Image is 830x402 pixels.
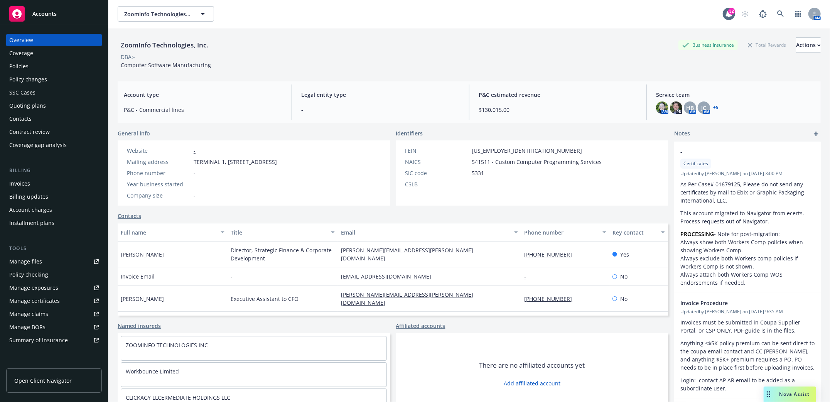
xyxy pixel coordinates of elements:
div: -CertificatesUpdatedby [PERSON_NAME] on [DATE] 3:00 PMAs Per Case# 01679125, Please do not send a... [674,142,821,293]
div: Invoices [9,177,30,190]
a: Coverage gap analysis [6,139,102,151]
a: [PERSON_NAME][EMAIL_ADDRESS][PERSON_NAME][DOMAIN_NAME] [341,247,473,262]
div: Policy changes [9,73,47,86]
a: Manage exposures [6,282,102,294]
div: Company size [127,191,191,199]
p: • Note for post-migration: [680,230,815,238]
span: Accounts [32,11,57,17]
a: Billing updates [6,191,102,203]
button: Title [228,223,337,242]
p: Login: contact AP AR email to be added as a subordinate user. [680,376,815,392]
span: HB [686,104,694,112]
div: Phone number [127,169,191,177]
span: Yes [620,250,629,258]
div: Key contact [612,228,656,236]
div: NAICS [405,158,469,166]
div: Account charges [9,204,52,216]
span: $130,015.00 [479,106,637,114]
span: ZoomInfo Technologies, Inc. [124,10,191,18]
img: photo [656,101,668,114]
a: CLICKAGY LLCERMEDIATE HOLDINGS LLC [126,394,230,401]
a: - [194,147,196,154]
div: CSLB [405,180,469,188]
a: Contacts [6,113,102,125]
a: Manage claims [6,308,102,320]
div: Policy checking [9,269,48,281]
p: This account migrated to Navigator from ecerts. Process requests out of Navigator. [680,209,815,225]
a: Summary of insurance [6,334,102,346]
a: Policy checking [6,269,102,281]
div: DBA: - [121,53,135,61]
span: P&C - Commercial lines [124,106,282,114]
span: 5331 [472,169,484,177]
span: [PERSON_NAME] [121,250,164,258]
div: Invoice ProcedureUpdatedby [PERSON_NAME] on [DATE] 9:35 AMInvoices must be submitted in Coupa Sup... [674,293,821,399]
span: Executive Assistant to CFO [231,295,299,303]
a: Installment plans [6,217,102,229]
span: - [194,180,196,188]
a: Policy changes [6,73,102,86]
span: Director, Strategic Finance & Corporate Development [231,246,334,262]
span: Updated by [PERSON_NAME] on [DATE] 3:00 PM [680,170,815,177]
strong: PROCESSING [680,230,714,238]
button: Email [338,223,521,242]
div: Billing [6,167,102,174]
span: Legal entity type [301,91,460,99]
span: Updated by [PERSON_NAME] on [DATE] 9:35 AM [680,308,815,315]
span: Account type [124,91,282,99]
div: Billing updates [9,191,48,203]
a: [PHONE_NUMBER] [524,251,578,258]
span: [PERSON_NAME] [121,295,164,303]
div: Business Insurance [678,40,738,50]
div: Full name [121,228,216,236]
div: Manage files [9,255,42,268]
a: Named insureds [118,322,161,330]
span: - [194,169,196,177]
span: - [231,272,233,280]
span: Invoice Email [121,272,155,280]
a: Accounts [6,3,102,25]
p: Invoices must be submitted in Coupa Supplier Portal, or CSP ONLY. PDF guide is in the files. [680,318,815,334]
a: Overview [6,34,102,46]
span: Notes [674,129,690,139]
div: SSC Cases [9,86,35,99]
a: Contract review [6,126,102,138]
div: Manage certificates [9,295,60,307]
div: FEIN [405,147,469,155]
span: Identifiers [396,129,423,137]
span: TERMINAL 1, [STREET_ADDRESS] [194,158,277,166]
div: Overview [9,34,33,46]
a: Add affiliated account [504,379,560,387]
p: As Per Case# 01679125, Please do not send any certificates by mail to Ebix or Graphic Packaging I... [680,180,815,204]
button: Actions [796,37,821,53]
a: Policies [6,60,102,73]
span: [US_EMPLOYER_IDENTIFICATION_NUMBER] [472,147,582,155]
span: Invoice Procedure [680,299,795,307]
img: photo [670,101,682,114]
a: Account charges [6,204,102,216]
button: Nova Assist [764,387,816,402]
li: Always exclude both Workers comp policies if Workers Comp is not shown. [680,254,815,270]
a: +5 [713,105,719,110]
span: - [301,106,460,114]
div: Manage exposures [9,282,58,294]
a: Report a Bug [755,6,771,22]
button: Phone number [521,223,609,242]
li: Always attach both Workers Comp WOS endorsements if needed. [680,270,815,287]
div: ZoomInfo Technologies, Inc. [118,40,211,50]
span: Service team [656,91,815,99]
a: Manage certificates [6,295,102,307]
span: P&C estimated revenue [479,91,637,99]
li: Always show both Workers Comp policies when showing Workers Comp. [680,238,815,254]
a: [EMAIL_ADDRESS][DOMAIN_NAME] [341,273,437,280]
div: Email [341,228,510,236]
div: Title [231,228,326,236]
a: - [524,273,532,280]
span: Computer Software Manufacturing [121,61,211,69]
div: Coverage gap analysis [9,139,67,151]
span: Certificates [683,160,708,167]
div: Summary of insurance [9,334,68,346]
div: Actions [796,38,821,52]
a: Search [773,6,788,22]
